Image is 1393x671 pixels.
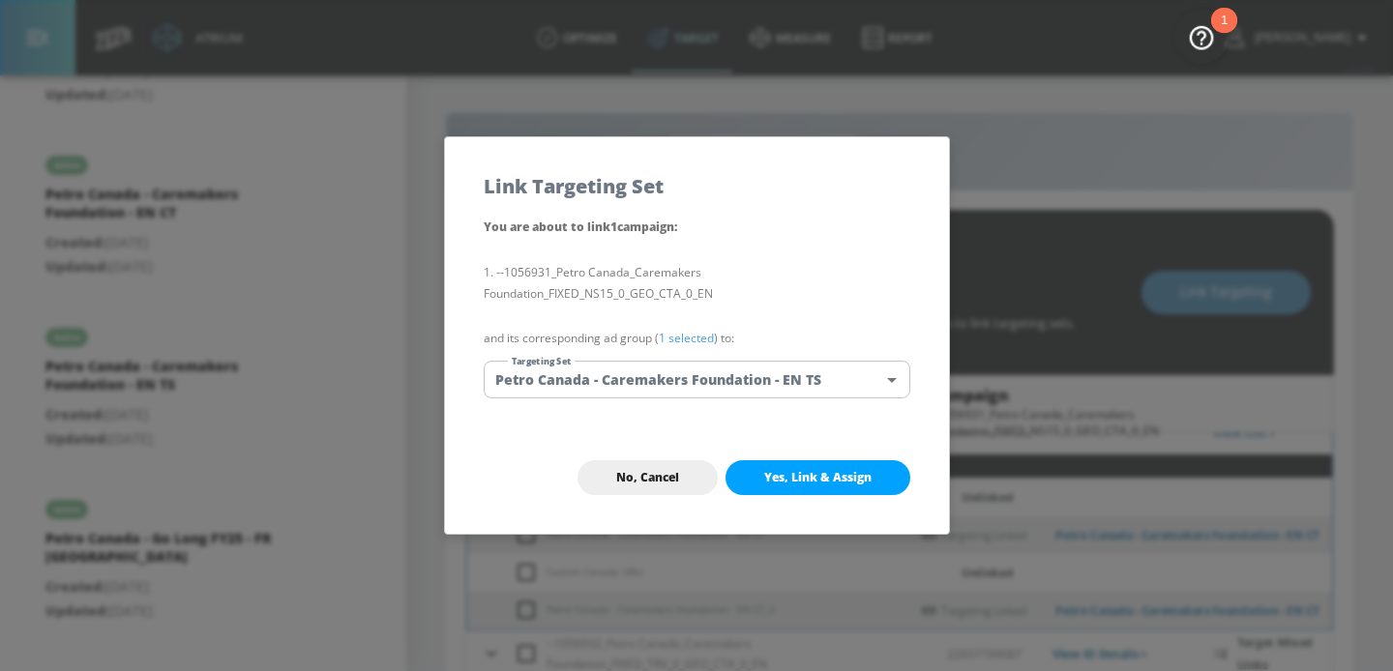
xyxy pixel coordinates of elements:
div: Petro Canada - Caremakers Foundation - EN TS [484,361,910,398]
button: Open Resource Center, 1 new notification [1174,10,1229,64]
a: 1 selected [659,330,714,346]
li: --1056931_Petro Canada_Caremakers Foundation_FIXED_NS15_0_GEO_CTA_0_EN [484,262,910,305]
h5: Link Targeting Set [484,176,664,196]
p: You are about to link 1 campaign : [484,216,910,239]
span: Yes, Link & Assign [764,470,872,485]
p: and its corresponding ad group ( ) to: [484,328,910,349]
div: 1 [1221,20,1228,45]
button: Yes, Link & Assign [726,460,910,495]
span: No, Cancel [616,470,679,485]
button: No, Cancel [578,460,718,495]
